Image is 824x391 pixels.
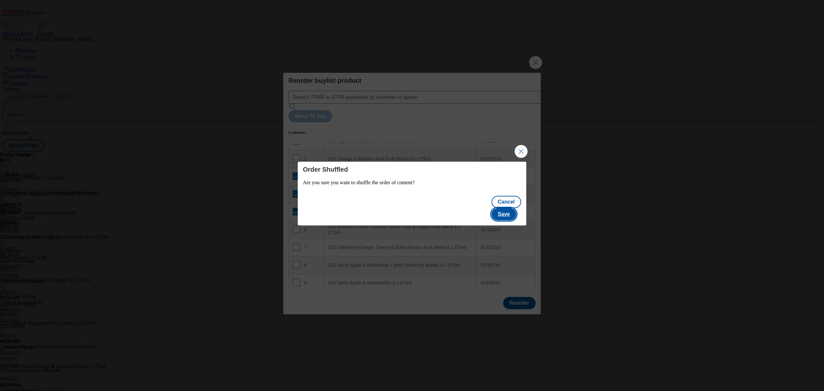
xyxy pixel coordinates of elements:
button: Cancel [492,196,521,208]
h4: Order Shuffled [303,166,521,173]
button: Save [492,208,516,220]
div: Modal [298,162,526,225]
button: Close Modal [515,145,528,158]
p: Are you sure you want to shuffle the order of content? [303,180,521,186]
